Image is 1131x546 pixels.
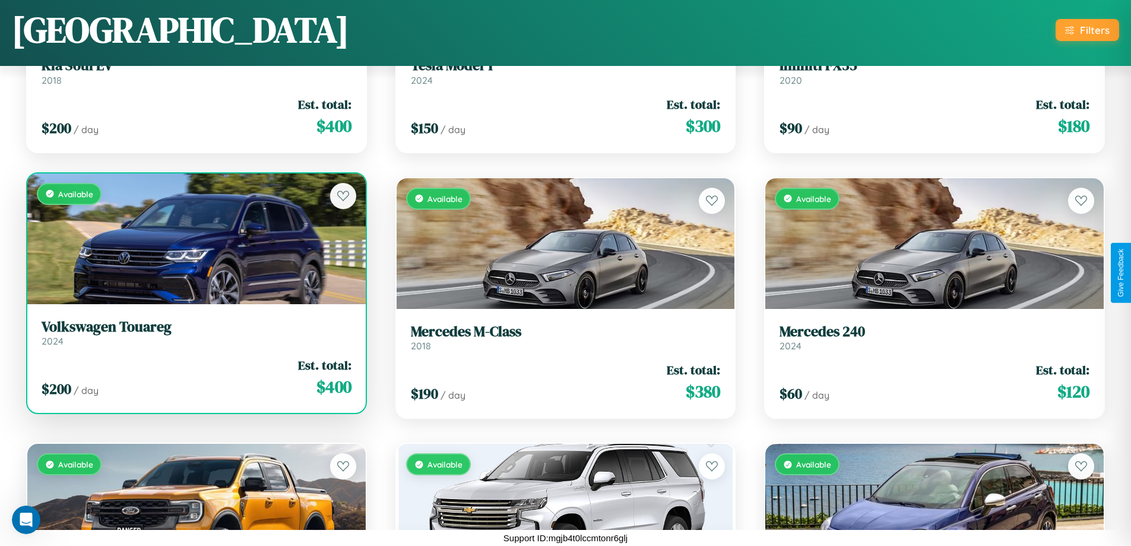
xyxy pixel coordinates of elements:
[1057,380,1089,403] span: $ 120
[411,118,438,138] span: $ 150
[42,335,64,347] span: 2024
[411,74,433,86] span: 2024
[42,74,62,86] span: 2018
[12,5,349,54] h1: [GEOGRAPHIC_DATA]
[686,380,720,403] span: $ 380
[316,114,351,138] span: $ 400
[1117,249,1125,297] div: Give Feedback
[42,318,351,336] h3: Volkswagen Touareg
[58,189,93,199] span: Available
[1036,361,1089,378] span: Est. total:
[441,389,465,401] span: / day
[42,118,71,138] span: $ 200
[1036,96,1089,113] span: Est. total:
[74,384,99,396] span: / day
[411,323,721,352] a: Mercedes M-Class2018
[298,356,351,374] span: Est. total:
[667,96,720,113] span: Est. total:
[42,57,351,86] a: Kia Soul EV2018
[780,74,802,86] span: 2020
[74,124,99,135] span: / day
[427,194,462,204] span: Available
[780,340,801,352] span: 2024
[804,389,829,401] span: / day
[316,375,351,399] span: $ 400
[12,506,40,534] iframe: Intercom live chat
[298,96,351,113] span: Est. total:
[780,384,802,403] span: $ 60
[780,118,802,138] span: $ 90
[780,323,1089,352] a: Mercedes 2402024
[780,57,1089,74] h3: Infiniti FX35
[796,459,831,469] span: Available
[1056,19,1119,41] button: Filters
[411,323,721,340] h3: Mercedes M-Class
[42,379,71,399] span: $ 200
[667,361,720,378] span: Est. total:
[441,124,465,135] span: / day
[1080,24,1110,36] div: Filters
[42,318,351,348] a: Volkswagen Touareg2024
[796,194,831,204] span: Available
[411,340,431,352] span: 2018
[427,459,462,469] span: Available
[58,459,93,469] span: Available
[686,114,720,138] span: $ 300
[780,323,1089,340] h3: Mercedes 240
[411,384,438,403] span: $ 190
[503,530,628,546] p: Support ID: mgjb4t0lccmtonr6glj
[804,124,829,135] span: / day
[42,57,351,74] h3: Kia Soul EV
[780,57,1089,86] a: Infiniti FX352020
[411,57,721,74] h3: Tesla Model Y
[411,57,721,86] a: Tesla Model Y2024
[1058,114,1089,138] span: $ 180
